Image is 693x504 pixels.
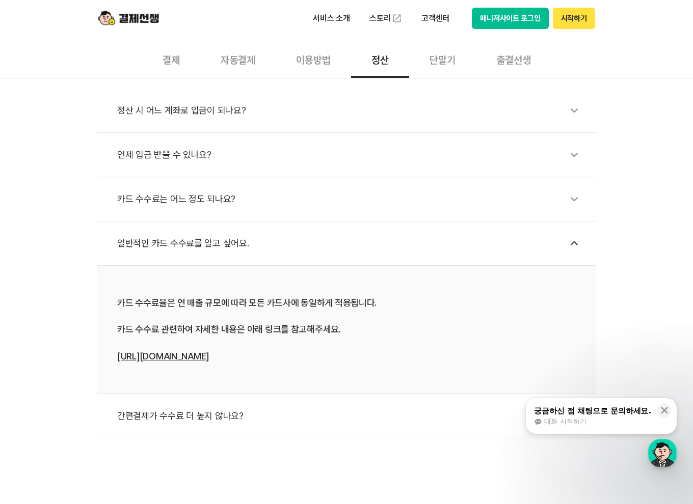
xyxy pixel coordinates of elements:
div: 간편결제가 수수료 더 높지 않나요? [117,404,586,428]
div: 자동결제 [200,40,276,78]
a: 스토리 [362,8,409,29]
span: 대화 [93,339,105,347]
button: 매니저사이트 로그인 [472,8,549,29]
div: 카드 수수료는 어느 정도 되나요? [117,187,586,211]
div: 언제 입금 받을 수 있나요? [117,143,586,166]
a: 홈 [3,323,67,348]
div: 단말기 [409,40,476,78]
span: 설정 [157,338,170,346]
div: 카드 수수료율은 연 매출 규모에 따라 모든 카드사에 동일하게 적용됩니다. 카드 수수료 관련하여 자세한 내용은 아래 링크를 참고해주세요. [117,296,576,363]
img: logo [98,9,159,28]
p: 서비스 소개 [306,9,357,27]
div: 일반적인 카드 수수료를 알고 싶어요. [117,232,586,255]
div: 정산 시 어느 계좌로 입금이 되나요? [117,99,586,122]
a: 대화 [67,323,131,348]
a: [URL][DOMAIN_NAME] [117,351,209,361]
div: 정산 [351,40,409,78]
div: 출결선생 [476,40,551,78]
div: 이용방법 [276,40,351,78]
button: 시작하기 [553,8,595,29]
div: 결제 [142,40,200,78]
p: 고객센터 [414,9,457,27]
a: 설정 [131,323,196,348]
img: 외부 도메인 오픈 [392,13,402,23]
span: 홈 [32,338,38,346]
